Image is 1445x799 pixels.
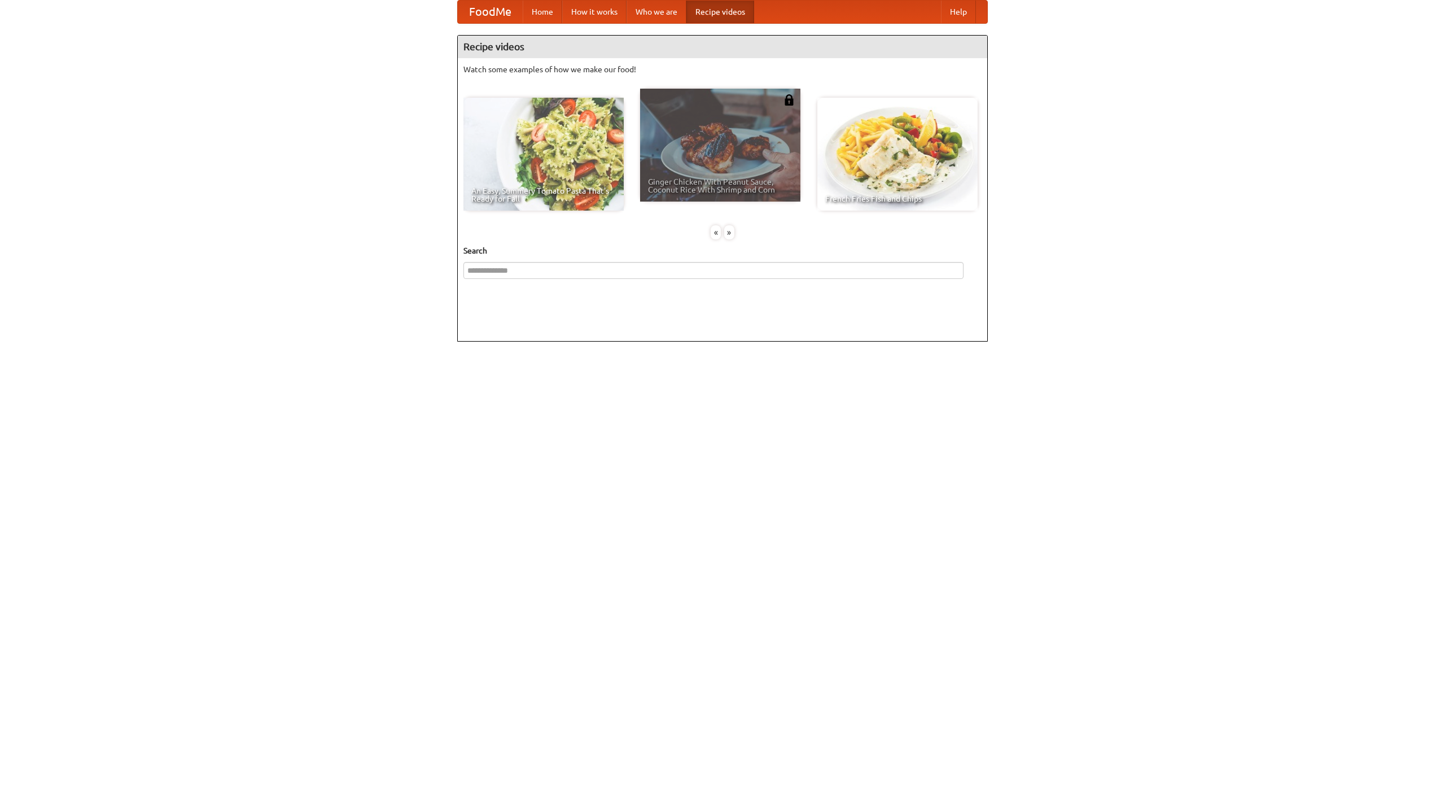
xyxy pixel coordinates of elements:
[463,98,624,211] a: An Easy, Summery Tomato Pasta That's Ready for Fall
[825,195,970,203] span: French Fries Fish and Chips
[627,1,686,23] a: Who we are
[471,187,616,203] span: An Easy, Summery Tomato Pasta That's Ready for Fall
[941,1,976,23] a: Help
[711,225,721,239] div: «
[458,36,987,58] h4: Recipe videos
[523,1,562,23] a: Home
[463,245,982,256] h5: Search
[562,1,627,23] a: How it works
[724,225,734,239] div: »
[817,98,978,211] a: French Fries Fish and Chips
[458,1,523,23] a: FoodMe
[783,94,795,106] img: 483408.png
[686,1,754,23] a: Recipe videos
[463,64,982,75] p: Watch some examples of how we make our food!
